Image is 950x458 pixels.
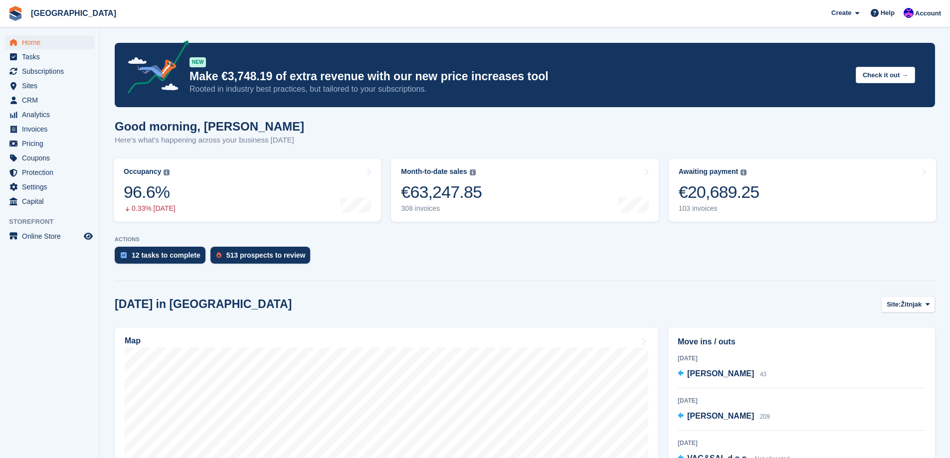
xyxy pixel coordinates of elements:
[741,169,747,175] img: icon-info-grey-7440780725fd019a000dd9b08b2336e03edf1995a4989e88bcd33f0948082b44.svg
[881,8,895,18] span: Help
[401,182,482,202] div: €63,247.85
[115,135,304,146] p: Here's what's happening across your business [DATE]
[678,336,926,348] h2: Move ins / outs
[82,230,94,242] a: Preview store
[22,229,82,243] span: Online Store
[5,194,94,208] a: menu
[5,35,94,49] a: menu
[679,182,760,202] div: €20,689.25
[678,410,770,423] a: [PERSON_NAME] 209
[5,137,94,151] a: menu
[5,151,94,165] a: menu
[5,50,94,64] a: menu
[121,252,127,258] img: task-75834270c22a3079a89374b754ae025e5fb1db73e45f91037f5363f120a921f8.svg
[401,167,467,176] div: Month-to-date sales
[22,64,82,78] span: Subscriptions
[881,296,935,312] button: Site: Žitnjak
[887,300,901,309] span: Site:
[115,247,210,269] a: 12 tasks to complete
[190,84,848,95] p: Rooted in industry best practices, but tailored to your subscriptions.
[5,108,94,122] a: menu
[391,158,658,222] a: Month-to-date sales €63,247.85 308 invoices
[669,158,936,222] a: Awaiting payment €20,689.25 103 invoices
[401,204,482,213] div: 308 invoices
[190,57,206,67] div: NEW
[22,151,82,165] span: Coupons
[904,8,914,18] img: Ivan Gačić
[22,108,82,122] span: Analytics
[124,204,176,213] div: 0.33% [DATE]
[27,5,120,21] a: [GEOGRAPHIC_DATA]
[470,169,476,175] img: icon-info-grey-7440780725fd019a000dd9b08b2336e03edf1995a4989e88bcd33f0948082b44.svg
[678,439,926,448] div: [DATE]
[115,236,935,243] p: ACTIONS
[114,158,381,222] a: Occupancy 96.6% 0.33% [DATE]
[164,169,170,175] img: icon-info-grey-7440780725fd019a000dd9b08b2336e03edf1995a4989e88bcd33f0948082b44.svg
[8,6,23,21] img: stora-icon-8386f47178a22dfd0bd8f6a31ec36ba5ce8667c1dd55bd0f319d3a0aa187defe.svg
[22,79,82,93] span: Sites
[678,396,926,405] div: [DATE]
[687,412,754,420] span: [PERSON_NAME]
[5,229,94,243] a: menu
[760,413,770,420] span: 209
[5,93,94,107] a: menu
[760,371,766,378] span: 43
[22,180,82,194] span: Settings
[5,122,94,136] a: menu
[5,165,94,179] a: menu
[119,40,189,97] img: price-adjustments-announcement-icon-8257ccfd72463d97f412b2fc003d46551f7dbcb40ab6d574587a9cd5c0d94...
[124,182,176,202] div: 96.6%
[679,167,739,176] div: Awaiting payment
[678,354,926,363] div: [DATE]
[216,252,221,258] img: prospect-51fa495bee0391a8d652442698ab0144808aea92771e9ea1ae160a38d050c398.svg
[856,67,915,83] button: Check it out →
[115,298,292,311] h2: [DATE] in [GEOGRAPHIC_DATA]
[22,122,82,136] span: Invoices
[678,368,766,381] a: [PERSON_NAME] 43
[5,64,94,78] a: menu
[22,194,82,208] span: Capital
[210,247,316,269] a: 513 prospects to review
[901,300,922,309] span: Žitnjak
[5,79,94,93] a: menu
[226,251,306,259] div: 513 prospects to review
[22,165,82,179] span: Protection
[679,204,760,213] div: 103 invoices
[22,93,82,107] span: CRM
[915,8,941,18] span: Account
[22,137,82,151] span: Pricing
[132,251,200,259] div: 12 tasks to complete
[9,217,99,227] span: Storefront
[5,180,94,194] a: menu
[687,369,754,378] span: [PERSON_NAME]
[22,50,82,64] span: Tasks
[115,120,304,133] h1: Good morning, [PERSON_NAME]
[124,167,161,176] div: Occupancy
[190,69,848,84] p: Make €3,748.19 of extra revenue with our new price increases tool
[831,8,851,18] span: Create
[125,336,141,345] h2: Map
[22,35,82,49] span: Home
